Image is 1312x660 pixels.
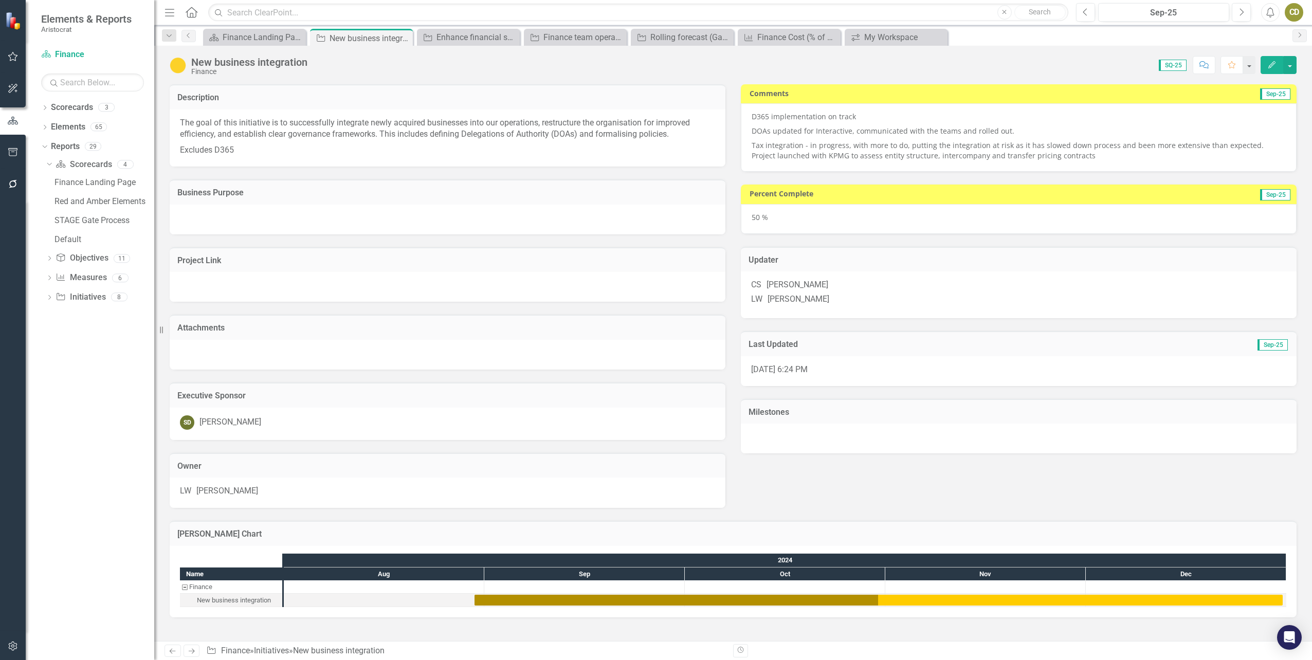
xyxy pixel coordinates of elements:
div: 4 [117,160,134,169]
p: DOAs updated for Interactive, communicated with the teams and rolled out. [752,124,1286,138]
h3: Comments [750,89,1050,97]
span: Elements & Reports [41,13,132,25]
span: Search [1029,8,1051,16]
h3: Updater [749,255,1289,265]
p: The goal of this initiative is to successfully integrate newly acquired businesses into our opera... [180,117,715,143]
div: New business integration [330,32,410,45]
a: Measures [56,272,106,284]
span: Sep-25 [1260,189,1290,200]
a: Finance Landing Page [52,174,154,190]
h3: Executive Sponsor [177,391,718,400]
h3: [PERSON_NAME] Chart [177,529,1289,539]
a: Finance Landing Page [206,31,303,44]
img: ClearPoint Strategy [5,12,23,30]
div: Rolling forecast (Gaming Phase I) [650,31,731,44]
div: Nov [885,567,1086,581]
a: Finance Cost (% of Revenue) [740,31,838,44]
div: Finance [191,68,307,76]
div: SD [180,415,194,430]
div: [PERSON_NAME] [767,279,828,291]
div: 29 [85,142,101,151]
a: Red and Amber Elements [52,193,154,209]
div: LW [180,485,191,497]
h3: Owner [177,462,718,471]
div: Finance [180,580,282,594]
div: Finance Cost (% of Revenue) [757,31,838,44]
a: Elements [51,121,85,133]
h3: Last Updated [749,340,1079,349]
div: LW [751,294,762,305]
small: Aristocrat [41,25,132,33]
div: Red and Amber Elements [54,197,154,206]
a: Finance [41,49,144,61]
div: [PERSON_NAME] [196,485,258,497]
div: Open Intercom Messenger [1277,625,1302,650]
input: Search ClearPoint... [208,4,1068,22]
button: CD [1285,3,1303,22]
a: Finance team operating model [526,31,624,44]
button: Sep-25 [1098,3,1229,22]
a: My Workspace [847,31,945,44]
div: New business integration [191,57,307,68]
div: 11 [114,254,130,263]
div: Dec [1086,567,1286,581]
a: Initiatives [56,291,105,303]
div: Finance [189,580,212,594]
div: 2024 [284,554,1286,567]
div: Finance Landing Page [223,31,303,44]
button: Search [1014,5,1066,20]
div: Task: Start date: 2024-08-30 End date: 2024-12-31 [475,595,1283,606]
span: Sep-25 [1258,339,1288,351]
a: Objectives [56,252,108,264]
div: Default [54,235,154,244]
h3: Attachments [177,323,718,333]
div: New business integration [293,646,385,655]
div: 8 [111,293,127,302]
div: » » [206,645,725,657]
h3: Description [177,93,718,102]
p: Excludes D365 [180,142,715,156]
div: New business integration [180,594,282,607]
a: Scorecards [51,102,93,114]
div: [PERSON_NAME] [768,294,829,305]
p: D365 implementation on track [752,112,1286,124]
p: Tax integration - in progress, with more to do, putting the integration at risk as it has slowed ... [752,138,1286,161]
span: SQ-25 [1159,60,1187,71]
div: Finance Landing Page [54,178,154,187]
div: Oct [685,567,885,581]
h3: Project Link [177,256,718,265]
div: STAGE Gate Process [54,216,154,225]
div: My Workspace [864,31,945,44]
h3: Business Purpose [177,188,718,197]
div: 6 [112,273,129,282]
div: Finance team operating model [543,31,624,44]
div: Sep [484,567,685,581]
div: Name [180,567,282,580]
div: Enhance financial support & insights to business investment and cost management decisions [436,31,517,44]
a: Finance [221,646,250,655]
a: Scorecards [56,159,112,171]
div: [DATE] 6:24 PM [741,356,1297,386]
div: 50 % [741,204,1297,234]
div: CS [751,279,761,291]
a: Rolling forecast (Gaming Phase I) [633,31,731,44]
h3: Percent Complete [750,190,1113,197]
a: Reports [51,141,80,153]
input: Search Below... [41,74,144,91]
div: New business integration [197,594,271,607]
a: STAGE Gate Process [52,212,154,228]
a: Initiatives [254,646,289,655]
h3: Milestones [749,408,1289,417]
img: At Risk [170,57,186,74]
div: Task: Start date: 2024-08-30 End date: 2024-12-31 [180,594,282,607]
a: Enhance financial support & insights to business investment and cost management decisions [420,31,517,44]
a: Default [52,231,154,247]
span: Sep-25 [1260,88,1290,100]
div: 3 [98,103,115,112]
div: [PERSON_NAME] [199,416,261,428]
div: 65 [90,123,107,132]
div: Sep-25 [1102,7,1226,19]
div: Task: Finance Start date: 2024-08-30 End date: 2024-08-31 [180,580,282,594]
div: Aug [284,567,484,581]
